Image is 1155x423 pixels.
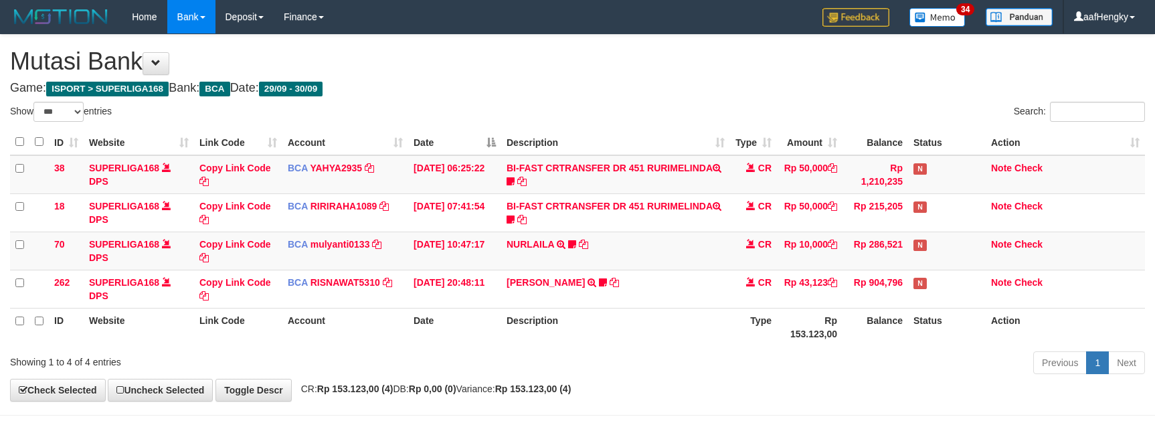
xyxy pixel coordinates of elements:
[84,232,194,270] td: DPS
[84,129,194,155] th: Website: activate to sort column ascending
[282,129,408,155] th: Account: activate to sort column ascending
[777,155,842,194] td: Rp 50,000
[501,193,730,232] td: BI-FAST CRTRANSFER DR 451 RURIMELINDA
[1050,102,1145,122] input: Search:
[84,193,194,232] td: DPS
[408,155,501,194] td: [DATE] 06:25:22
[10,379,106,402] a: Check Selected
[777,232,842,270] td: Rp 10,000
[828,163,837,173] a: Copy Rp 50,000 to clipboard
[777,193,842,232] td: Rp 50,000
[49,308,84,346] th: ID
[758,277,772,288] span: CR
[54,201,65,211] span: 18
[259,82,323,96] span: 29/09 - 30/09
[310,277,380,288] a: RISNAWAT5310
[408,308,501,346] th: Date
[579,239,588,250] a: Copy NURLAILA to clipboard
[282,308,408,346] th: Account
[1108,351,1145,374] a: Next
[610,277,619,288] a: Copy YOSI EFENDI to clipboard
[1014,201,1043,211] a: Check
[1086,351,1109,374] a: 1
[986,129,1145,155] th: Action: activate to sort column ascending
[379,201,389,211] a: Copy RIRIRAHA1089 to clipboard
[517,214,527,225] a: Copy BI-FAST CRTRANSFER DR 451 RURIMELINDA to clipboard
[986,8,1053,26] img: panduan.png
[913,163,927,175] span: Has Note
[199,82,230,96] span: BCA
[310,239,370,250] a: mulyanti0133
[842,270,908,308] td: Rp 904,796
[108,379,213,402] a: Uncheck Selected
[991,201,1012,211] a: Note
[828,277,837,288] a: Copy Rp 43,123 to clipboard
[10,102,112,122] label: Show entries
[758,201,772,211] span: CR
[408,232,501,270] td: [DATE] 10:47:17
[777,270,842,308] td: Rp 43,123
[215,379,292,402] a: Toggle Descr
[777,129,842,155] th: Amount: activate to sort column ascending
[409,384,456,394] strong: Rp 0,00 (0)
[956,3,974,15] span: 34
[408,270,501,308] td: [DATE] 20:48:11
[49,129,84,155] th: ID: activate to sort column ascending
[913,240,927,251] span: Has Note
[730,308,777,346] th: Type
[383,277,392,288] a: Copy RISNAWAT5310 to clipboard
[194,129,282,155] th: Link Code: activate to sort column ascending
[507,277,585,288] a: [PERSON_NAME]
[10,350,471,369] div: Showing 1 to 4 of 4 entries
[495,384,571,394] strong: Rp 153.123,00 (4)
[501,129,730,155] th: Description: activate to sort column ascending
[501,155,730,194] td: BI-FAST CRTRANSFER DR 451 RURIMELINDA
[84,155,194,194] td: DPS
[842,129,908,155] th: Balance
[913,278,927,289] span: Has Note
[372,239,381,250] a: Copy mulyanti0133 to clipboard
[991,277,1012,288] a: Note
[913,201,927,213] span: Has Note
[10,7,112,27] img: MOTION_logo.png
[365,163,374,173] a: Copy YAHYA2935 to clipboard
[199,239,271,263] a: Copy Link Code
[194,308,282,346] th: Link Code
[777,308,842,346] th: Rp 153.123,00
[1033,351,1087,374] a: Previous
[991,163,1012,173] a: Note
[507,239,554,250] a: NURLAILA
[1014,277,1043,288] a: Check
[89,163,159,173] a: SUPERLIGA168
[1014,102,1145,122] label: Search:
[288,277,308,288] span: BCA
[408,193,501,232] td: [DATE] 07:41:54
[54,277,70,288] span: 262
[408,129,501,155] th: Date: activate to sort column descending
[1014,239,1043,250] a: Check
[758,163,772,173] span: CR
[986,308,1145,346] th: Action
[89,277,159,288] a: SUPERLIGA168
[288,239,308,250] span: BCA
[842,155,908,194] td: Rp 1,210,235
[310,201,377,211] a: RIRIRAHA1089
[909,8,966,27] img: Button%20Memo.svg
[310,163,362,173] a: YAHYA2935
[908,308,986,346] th: Status
[199,163,271,187] a: Copy Link Code
[842,232,908,270] td: Rp 286,521
[10,48,1145,75] h1: Mutasi Bank
[89,201,159,211] a: SUPERLIGA168
[288,163,308,173] span: BCA
[84,270,194,308] td: DPS
[199,277,271,301] a: Copy Link Code
[294,384,571,394] span: CR: DB: Variance:
[991,239,1012,250] a: Note
[54,239,65,250] span: 70
[33,102,84,122] select: Showentries
[501,308,730,346] th: Description
[517,176,527,187] a: Copy BI-FAST CRTRANSFER DR 451 RURIMELINDA to clipboard
[317,384,393,394] strong: Rp 153.123,00 (4)
[89,239,159,250] a: SUPERLIGA168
